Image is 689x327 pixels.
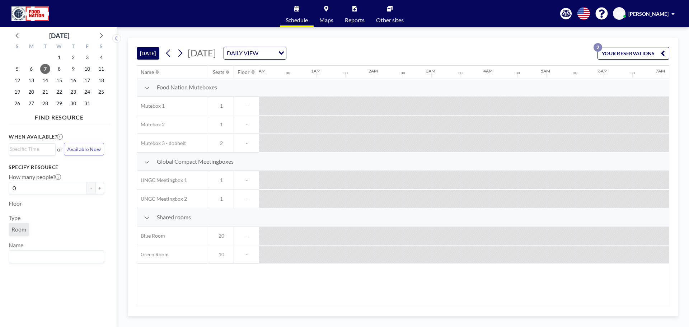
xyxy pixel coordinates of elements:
span: 1 [209,177,234,183]
input: Search for option [10,252,100,261]
span: Maps [319,17,333,23]
span: Friday, October 3, 2025 [82,52,92,62]
span: Food Nation Muteboxes [157,84,217,91]
span: Wednesday, October 29, 2025 [54,98,64,108]
span: Room [11,226,26,233]
div: S [10,42,24,52]
span: Saturday, October 25, 2025 [96,87,106,97]
span: Saturday, October 18, 2025 [96,75,106,85]
div: 30 [458,71,463,75]
div: 30 [573,71,577,75]
span: Thursday, October 9, 2025 [68,64,78,74]
div: Search for option [9,144,55,154]
span: Wednesday, October 1, 2025 [54,52,64,62]
span: Sunday, October 26, 2025 [12,98,22,108]
div: 1AM [311,68,320,74]
span: Friday, October 24, 2025 [82,87,92,97]
span: Thursday, October 30, 2025 [68,98,78,108]
div: T [38,42,52,52]
span: Schedule [286,17,308,23]
span: Monday, October 20, 2025 [26,87,36,97]
div: 30 [286,71,290,75]
span: Mutebox 2 [137,121,165,128]
label: Name [9,242,23,249]
span: UNGC Meetingbox 2 [137,196,187,202]
span: 10 [209,251,234,258]
span: Sunday, October 19, 2025 [12,87,22,97]
span: or [57,146,62,153]
span: 20 [209,233,234,239]
span: Thursday, October 16, 2025 [68,75,78,85]
span: Friday, October 31, 2025 [82,98,92,108]
label: How many people? [9,173,61,181]
button: YOUR RESERVATIONS2 [597,47,669,60]
span: - [234,196,259,202]
div: Seats [213,69,224,75]
div: 7AM [656,68,665,74]
span: - [234,103,259,109]
div: Search for option [224,47,286,59]
span: - [234,140,259,146]
span: Tuesday, October 21, 2025 [40,87,50,97]
span: DAILY VIEW [225,48,260,58]
div: W [52,42,66,52]
button: [DATE] [137,47,159,60]
div: Search for option [9,251,104,263]
div: 2AM [369,68,378,74]
button: + [95,182,104,194]
div: 30 [516,71,520,75]
span: Sunday, October 12, 2025 [12,75,22,85]
span: [PERSON_NAME] [628,11,669,17]
span: 1 [209,196,234,202]
span: Wednesday, October 15, 2025 [54,75,64,85]
span: Tuesday, October 14, 2025 [40,75,50,85]
span: Reports [345,17,365,23]
span: Monday, October 6, 2025 [26,64,36,74]
span: - [234,251,259,258]
span: UNGC Meetingbox 1 [137,177,187,183]
span: 1 [209,103,234,109]
span: Monday, October 27, 2025 [26,98,36,108]
div: 5AM [541,68,550,74]
span: Friday, October 10, 2025 [82,64,92,74]
span: Tuesday, October 28, 2025 [40,98,50,108]
div: Name [141,69,154,75]
div: 30 [343,71,348,75]
h4: FIND RESOURCE [9,111,110,121]
div: 3AM [426,68,435,74]
span: Tuesday, October 7, 2025 [40,64,50,74]
button: - [87,182,95,194]
span: Saturday, October 4, 2025 [96,52,106,62]
input: Search for option [10,145,51,153]
span: Other sites [376,17,404,23]
span: SD [616,10,623,17]
span: Green Room [137,251,169,258]
span: Sunday, October 5, 2025 [12,64,22,74]
span: Thursday, October 23, 2025 [68,87,78,97]
span: Wednesday, October 22, 2025 [54,87,64,97]
span: - [234,177,259,183]
div: [DATE] [49,31,69,41]
span: [DATE] [188,47,216,58]
p: 2 [594,43,602,52]
div: 30 [401,71,405,75]
div: Floor [238,69,250,75]
div: 6AM [598,68,608,74]
span: Available Now [67,146,101,152]
span: Shared rooms [157,214,191,221]
span: Global Compact Meetingboxes [157,158,234,165]
h3: Specify resource [9,164,104,170]
span: 1 [209,121,234,128]
div: 4AM [483,68,493,74]
div: T [66,42,80,52]
span: 2 [209,140,234,146]
div: 30 [631,71,635,75]
span: Wednesday, October 8, 2025 [54,64,64,74]
div: S [94,42,108,52]
span: Mutebox 3 - dobbelt [137,140,186,146]
span: Monday, October 13, 2025 [26,75,36,85]
input: Search for option [261,48,274,58]
span: Mutebox 1 [137,103,165,109]
div: 12AM [254,68,266,74]
span: Blue Room [137,233,165,239]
